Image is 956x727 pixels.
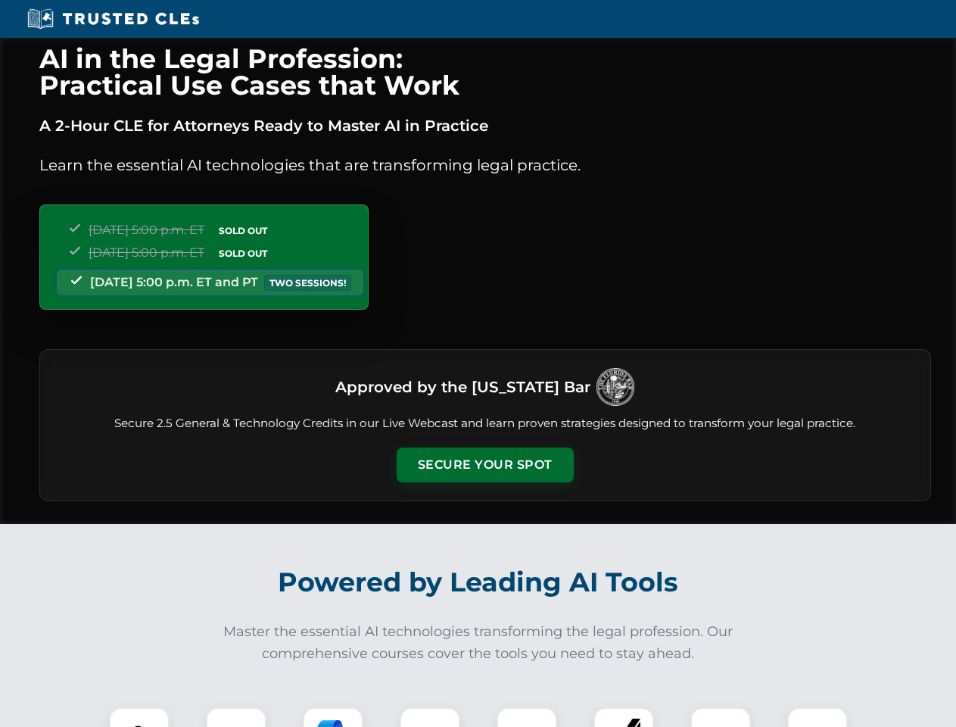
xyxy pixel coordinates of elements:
h3: Approved by the [US_STATE] Bar [335,373,590,401]
h2: Powered by Leading AI Tools [59,556,898,609]
img: Logo [596,368,634,406]
span: SOLD OUT [213,223,272,239]
p: Secure 2.5 General & Technology Credits in our Live Webcast and learn proven strategies designed ... [58,415,912,432]
span: SOLD OUT [213,245,272,261]
p: A 2-Hour CLE for Attorneys Ready to Master AI in Practice [39,114,931,138]
p: Master the essential AI technologies transforming the legal profession. Our comprehensive courses... [213,621,743,665]
h1: AI in the Legal Profession: Practical Use Cases that Work [39,45,931,98]
button: Secure Your Spot [397,448,574,482]
span: [DATE] 5:00 p.m. ET [89,223,204,237]
p: Learn the essential AI technologies that are transforming legal practice. [39,153,931,177]
img: Trusted CLEs [23,8,204,30]
span: [DATE] 5:00 p.m. ET [89,245,204,260]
